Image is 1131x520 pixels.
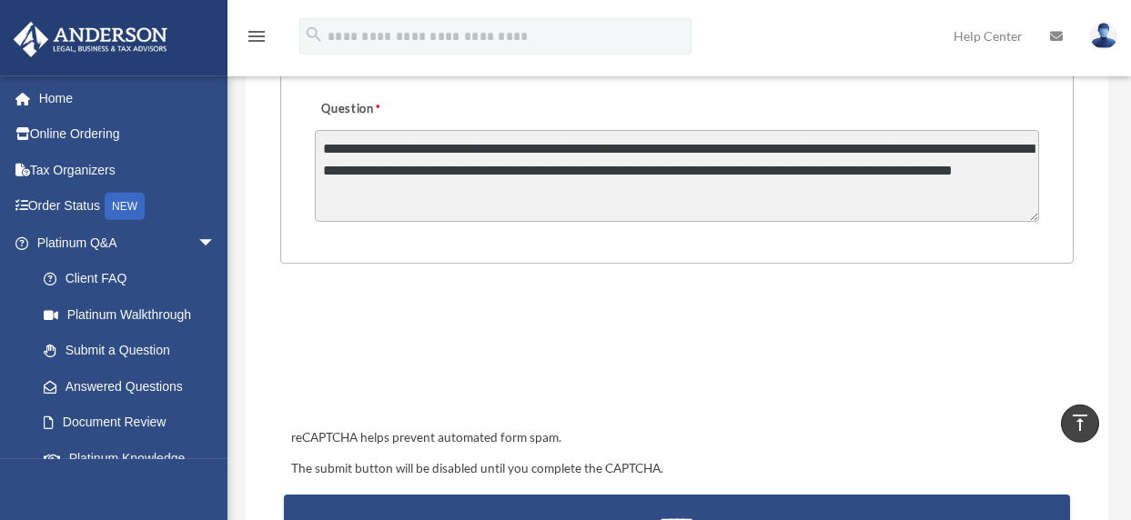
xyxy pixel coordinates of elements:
a: Answered Questions [25,368,243,405]
img: User Pic [1090,23,1117,49]
a: Order StatusNEW [13,188,243,225]
a: Tax Organizers [13,152,243,188]
i: vertical_align_top [1069,412,1091,434]
a: Platinum Knowledge Room [25,440,243,498]
a: Platinum Walkthrough [25,296,243,333]
iframe: reCAPTCHA [286,320,562,391]
a: Client FAQ [25,261,243,297]
a: Platinum Q&Aarrow_drop_down [13,225,243,261]
span: arrow_drop_down [197,225,234,262]
a: menu [246,32,268,47]
div: NEW [105,193,145,220]
i: search [304,25,324,45]
a: Online Ordering [13,116,243,153]
div: reCAPTCHA helps prevent automated form spam. [284,427,1070,449]
img: Anderson Advisors Platinum Portal [8,22,173,57]
div: The submit button will be disabled until you complete the CAPTCHA. [284,458,1070,480]
a: Home [13,80,243,116]
a: Document Review [25,405,243,441]
i: menu [246,25,268,47]
a: Submit a Question [25,333,234,369]
label: Question [315,96,456,122]
a: vertical_align_top [1061,405,1099,443]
